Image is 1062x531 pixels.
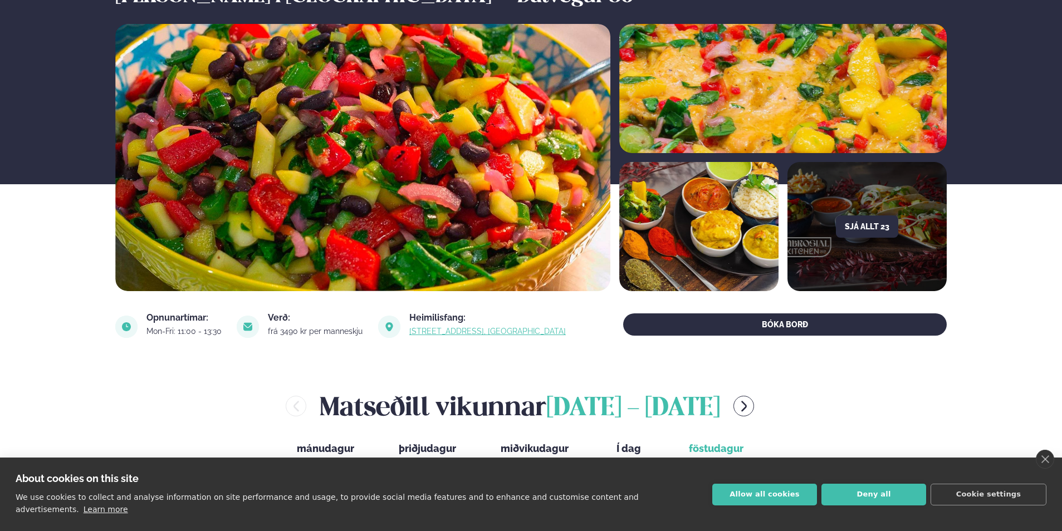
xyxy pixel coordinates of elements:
[836,215,898,238] button: Sjá allt 23
[84,505,128,514] a: Learn more
[146,313,223,322] div: Opnunartímar:
[399,455,456,469] div: [DATE]
[613,455,644,469] div: [DATE]
[268,327,364,336] div: frá 3490 kr per manneskju
[297,442,354,454] span: mánudagur
[689,455,743,469] div: [DATE]
[733,396,754,416] button: menu-btn-right
[115,316,138,338] img: image alt
[501,455,569,469] div: [DATE]
[268,313,364,322] div: Verð:
[146,327,223,336] div: Mon-Fri: 11:00 - 13:30
[297,455,354,469] div: [DATE]
[821,484,926,505] button: Deny all
[546,396,720,421] span: [DATE] - [DATE]
[619,162,779,291] img: image alt
[16,493,639,514] p: We use cookies to collect and analyse information on site performance and usage, to provide socia...
[390,437,465,474] button: þriðjudagur [DATE]
[286,396,306,416] button: menu-btn-left
[501,442,569,454] span: miðvikudagur
[613,442,644,455] span: Í dag
[288,437,363,474] button: mánudagur [DATE]
[623,313,947,336] button: BÓKA BORÐ
[115,24,610,291] img: image alt
[409,324,567,338] a: link
[320,388,720,424] h2: Matseðill vikunnar
[16,473,139,484] strong: About cookies on this site
[604,437,653,474] button: Í dag [DATE]
[492,437,578,474] button: miðvikudagur [DATE]
[712,484,817,505] button: Allow all cookies
[689,442,743,454] span: föstudagur
[409,313,567,322] div: Heimilisfang:
[378,316,400,338] img: image alt
[680,437,752,474] button: föstudagur [DATE]
[399,442,456,454] span: þriðjudagur
[237,316,259,338] img: image alt
[931,484,1046,505] button: Cookie settings
[619,24,947,153] img: image alt
[1036,450,1054,469] a: close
